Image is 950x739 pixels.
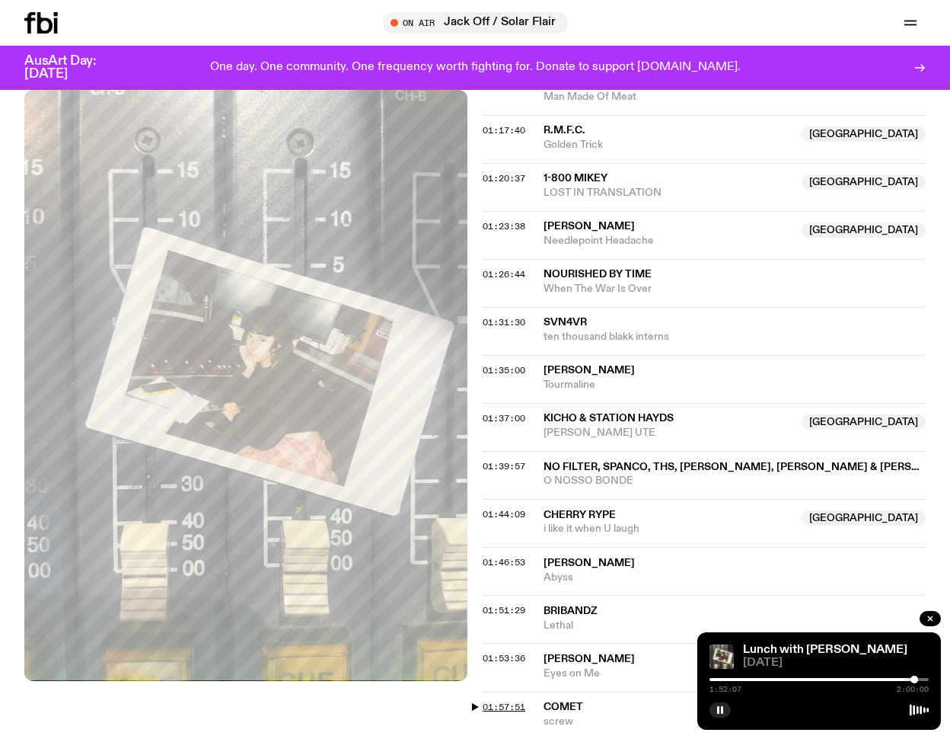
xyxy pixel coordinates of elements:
[802,174,926,190] span: [GEOGRAPHIC_DATA]
[383,12,568,34] button: On AirJack Off / Solar Flair
[483,652,525,664] span: 01:53:36
[544,667,792,681] span: Eyes on Me
[897,686,929,693] span: 2:00:00
[544,426,792,440] span: [PERSON_NAME] UTE
[544,186,792,200] span: LOST IN TRANSLATION
[483,268,525,280] span: 01:26:44
[483,414,525,423] button: 01:37:00
[483,364,525,376] span: 01:35:00
[483,222,525,231] button: 01:23:38
[483,508,525,520] span: 01:44:09
[802,126,926,142] span: [GEOGRAPHIC_DATA]
[483,556,525,568] span: 01:46:53
[210,61,741,75] p: One day. One community. One frequency worth fighting for. Donate to support [DOMAIN_NAME].
[544,413,674,424] span: KICHO & Station Hayds
[483,703,525,712] button: 01:57:51
[802,222,926,238] span: [GEOGRAPHIC_DATA]
[802,414,926,430] span: [GEOGRAPHIC_DATA]
[483,604,525,616] span: 01:51:29
[544,365,635,376] span: [PERSON_NAME]
[544,234,792,248] span: Needlepoint Headache
[483,654,525,663] button: 01:53:36
[544,138,792,152] span: Golden Trick
[544,90,926,104] span: Man Made Of Meat
[483,606,525,615] button: 01:51:29
[483,460,525,472] span: 01:39:57
[544,378,926,392] span: Tourmaline
[483,462,525,471] button: 01:39:57
[802,510,926,526] span: [GEOGRAPHIC_DATA]
[544,558,635,568] span: [PERSON_NAME]
[483,318,525,327] button: 01:31:30
[544,269,652,280] span: Nourished By Time
[544,282,926,296] span: When The War Is Over
[483,558,525,567] button: 01:46:53
[544,317,587,328] span: svn4vr
[24,55,122,81] h3: AusArt Day: [DATE]
[483,412,525,424] span: 01:37:00
[544,125,585,136] span: R.M.F.C.
[483,126,525,135] button: 01:17:40
[483,510,525,519] button: 01:44:09
[743,657,929,669] span: [DATE]
[544,606,598,616] span: Bribandz
[544,619,926,633] span: Lethal
[483,701,525,713] span: 01:57:51
[483,366,525,375] button: 01:35:00
[544,522,792,536] span: i like it when U laugh
[544,173,607,184] span: 1-800 Mikey
[709,686,741,693] span: 1:52:07
[544,221,635,232] span: [PERSON_NAME]
[483,316,525,328] span: 01:31:30
[544,654,635,664] span: [PERSON_NAME]
[709,645,734,669] img: A polaroid of Ella Avni in the studio on top of the mixer which is also located in the studio.
[544,571,926,585] span: Abyss
[483,220,525,232] span: 01:23:38
[743,644,907,656] a: Lunch with [PERSON_NAME]
[544,715,926,729] span: screw
[544,702,583,712] span: comet
[483,124,525,136] span: 01:17:40
[544,330,926,344] span: ten thousand blakk interns
[544,474,926,488] span: O NOSSO BONDE
[544,510,616,520] span: Cherry Rype
[483,270,525,279] button: 01:26:44
[483,174,525,183] button: 01:20:37
[483,172,525,184] span: 01:20:37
